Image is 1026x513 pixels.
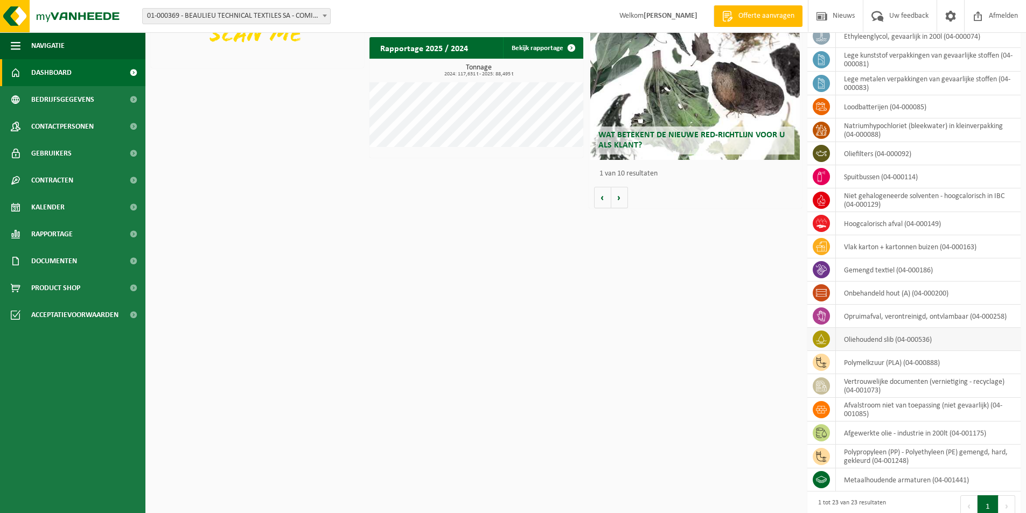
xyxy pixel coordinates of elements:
td: spuitbussen (04-000114) [836,165,1021,188]
span: Wat betekent de nieuwe RED-richtlijn voor u als klant? [598,131,785,150]
strong: [PERSON_NAME] [644,12,697,20]
span: Product Shop [31,275,80,301]
a: Offerte aanvragen [714,5,802,27]
span: Acceptatievoorwaarden [31,301,118,328]
td: metaalhoudende armaturen (04-001441) [836,468,1021,491]
td: polymelkzuur (PLA) (04-000888) [836,351,1021,374]
span: Dashboard [31,59,72,86]
a: Bekijk rapportage [503,37,582,59]
td: polypropyleen (PP) - Polyethyleen (PE) gemengd, hard, gekleurd (04-001248) [836,445,1021,468]
span: Rapportage [31,221,73,248]
td: ethyleenglycol, gevaarlijk in 200l (04-000074) [836,25,1021,48]
button: Vorige [594,187,611,208]
td: onbehandeld hout (A) (04-000200) [836,282,1021,305]
td: hoogcalorisch afval (04-000149) [836,212,1021,235]
td: loodbatterijen (04-000085) [836,95,1021,118]
td: niet gehalogeneerde solventen - hoogcalorisch in IBC (04-000129) [836,188,1021,212]
td: opruimafval, verontreinigd, ontvlambaar (04-000258) [836,305,1021,328]
span: Contracten [31,167,73,194]
a: Wat betekent de nieuwe RED-richtlijn voor u als klant? [590,25,799,160]
span: 01-000369 - BEAULIEU TECHNICAL TEXTILES SA - COMINES-WARNETON [143,9,330,24]
button: Volgende [611,187,628,208]
span: Contactpersonen [31,113,94,140]
td: afgewerkte olie - industrie in 200lt (04-001175) [836,421,1021,445]
td: lege metalen verpakkingen van gevaarlijke stoffen (04-000083) [836,72,1021,95]
td: afvalstroom niet van toepassing (niet gevaarlijk) (04-001085) [836,398,1021,421]
span: 2024: 117,631 t - 2025: 88,495 t [375,72,583,77]
span: 01-000369 - BEAULIEU TECHNICAL TEXTILES SA - COMINES-WARNETON [142,8,331,24]
span: Bedrijfsgegevens [31,86,94,113]
span: Gebruikers [31,140,72,167]
td: vlak karton + kartonnen buizen (04-000163) [836,235,1021,258]
p: 1 van 10 resultaten [599,170,797,178]
span: Navigatie [31,32,65,59]
span: Offerte aanvragen [736,11,797,22]
span: Kalender [31,194,65,221]
h3: Tonnage [375,64,583,77]
span: Documenten [31,248,77,275]
td: gemengd textiel (04-000186) [836,258,1021,282]
td: oliehoudend slib (04-000536) [836,328,1021,351]
td: natriumhypochloriet (bleekwater) in kleinverpakking (04-000088) [836,118,1021,142]
h2: Rapportage 2025 / 2024 [369,37,479,58]
td: oliefilters (04-000092) [836,142,1021,165]
td: vertrouwelijke documenten (vernietiging - recyclage) (04-001073) [836,374,1021,398]
td: lege kunststof verpakkingen van gevaarlijke stoffen (04-000081) [836,48,1021,72]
